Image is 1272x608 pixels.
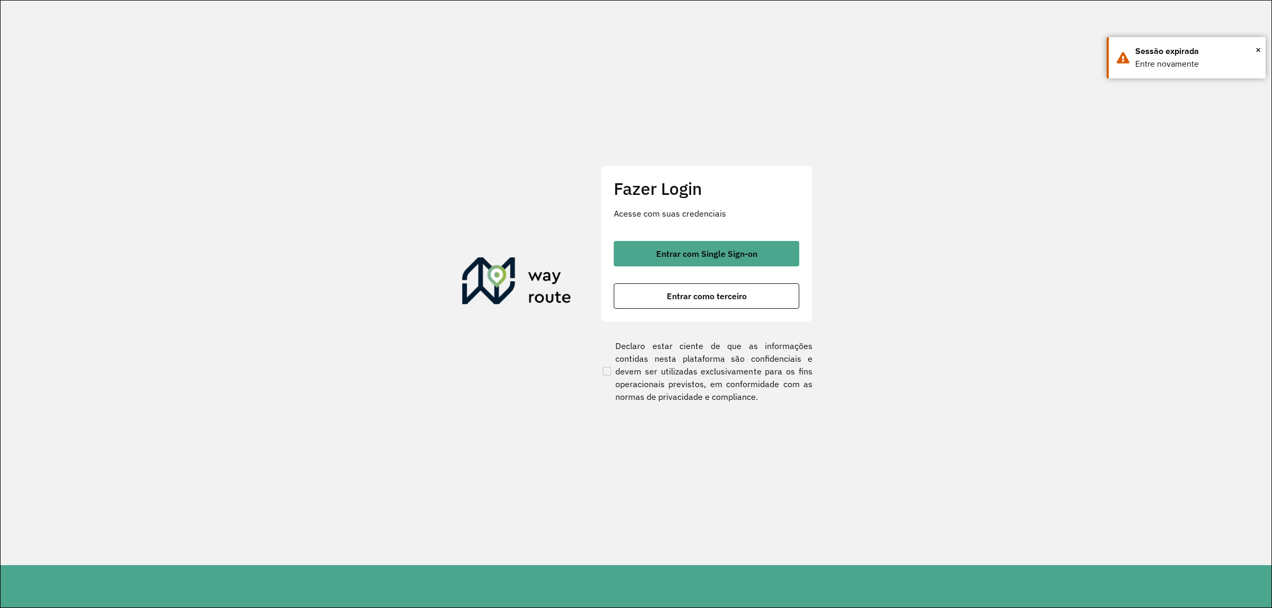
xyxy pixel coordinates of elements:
[656,249,757,258] span: Entrar com Single Sign-on
[1256,42,1261,58] button: Close
[1135,58,1258,70] div: Entre novamente
[667,292,747,300] span: Entrar como terceiro
[614,178,799,199] h2: Fazer Login
[1256,42,1261,58] span: ×
[614,207,799,220] p: Acesse com suas credenciais
[614,283,799,309] button: button
[462,257,571,308] img: Roteirizador AmbevTech
[600,339,812,403] label: Declaro estar ciente de que as informações contidas nesta plataforma são confidenciais e devem se...
[614,241,799,266] button: button
[1135,45,1258,58] div: Sessão expirada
